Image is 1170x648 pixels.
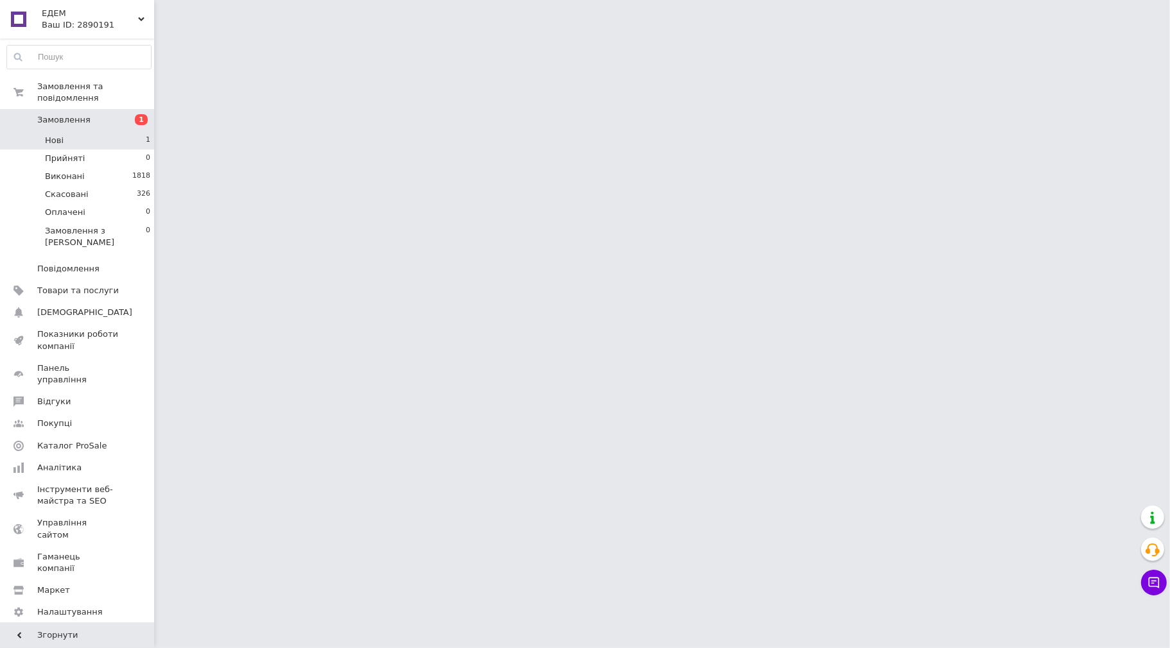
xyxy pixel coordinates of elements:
[37,81,154,104] span: Замовлення та повідомлення
[37,114,91,126] span: Замовлення
[146,207,150,218] span: 0
[132,171,150,182] span: 1818
[146,135,150,146] span: 1
[42,8,138,19] span: ЕДЕМ
[37,328,119,352] span: Показники роботи компанії
[7,46,151,69] input: Пошук
[135,114,148,125] span: 1
[37,584,70,596] span: Маркет
[146,225,150,248] span: 0
[37,606,103,618] span: Налаштування
[137,189,150,200] span: 326
[45,171,85,182] span: Виконані
[1141,570,1167,595] button: Чат з покупцем
[37,440,107,452] span: Каталог ProSale
[37,551,119,574] span: Гаманець компанії
[37,263,100,275] span: Повідомлення
[37,396,71,407] span: Відгуки
[37,307,132,318] span: [DEMOGRAPHIC_DATA]
[45,153,85,164] span: Прийняті
[37,362,119,386] span: Панель управління
[45,207,85,218] span: Оплачені
[146,153,150,164] span: 0
[37,484,119,507] span: Інструменти веб-майстра та SEO
[37,517,119,540] span: Управління сайтом
[37,418,72,429] span: Покупці
[45,135,64,146] span: Нові
[42,19,154,31] div: Ваш ID: 2890191
[45,225,146,248] span: Замовлення з [PERSON_NAME]
[37,462,82,473] span: Аналітика
[37,285,119,296] span: Товари та послуги
[45,189,89,200] span: Скасовані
